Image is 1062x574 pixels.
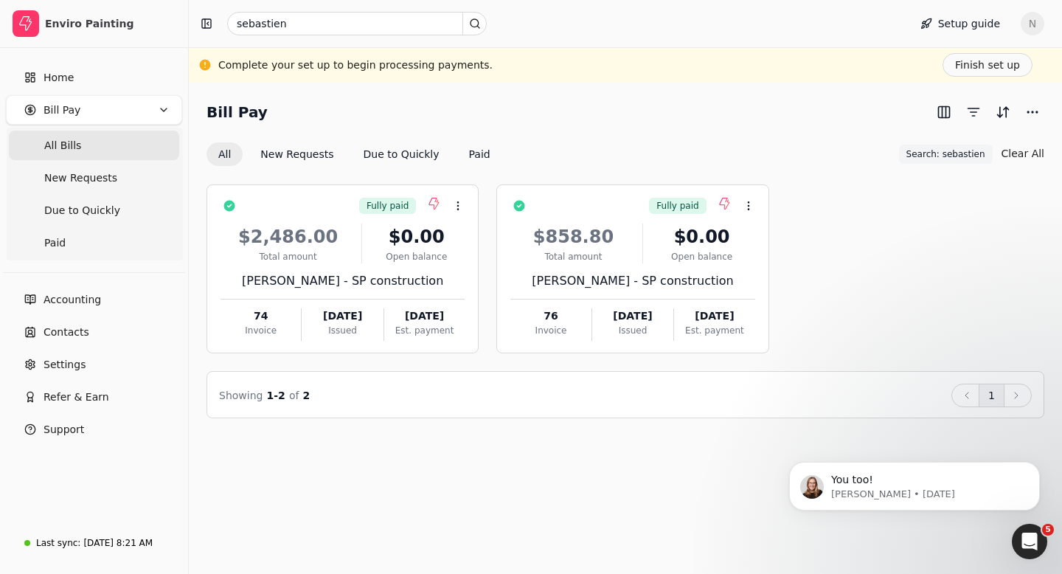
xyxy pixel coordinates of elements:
button: N [1021,12,1044,35]
div: Enviro Painting [45,16,176,31]
div: 76 [510,308,591,324]
input: Search [227,12,487,35]
span: Due to Quickly [44,203,120,218]
div: Open balance [649,250,755,263]
div: Complete your set up to begin processing payments. [218,58,493,73]
span: Bill Pay [44,103,80,118]
div: Last sync: [36,536,80,550]
div: [DATE] [674,308,754,324]
a: New Requests [9,163,179,193]
div: $858.80 [510,224,636,250]
div: Invoice filter options [206,142,502,166]
span: All Bills [44,138,81,153]
span: New Requests [44,170,117,186]
span: Paid [44,235,66,251]
button: Setup guide [909,12,1012,35]
button: Paid [457,142,502,166]
span: of [289,390,299,401]
span: Showing [219,390,263,401]
span: 2 [303,390,310,401]
div: 74 [221,308,301,324]
div: Total amount [221,250,355,263]
a: Settings [6,350,182,379]
div: [DATE] [302,308,383,324]
span: Fully paid [656,199,698,212]
a: Due to Quickly [9,196,179,225]
div: Est. payment [384,324,465,337]
a: Contacts [6,317,182,347]
span: Refer & Earn [44,390,109,405]
a: Last sync:[DATE] 8:21 AM [6,530,182,556]
div: Total amount [510,250,636,263]
h2: Bill Pay [206,100,268,124]
div: $0.00 [368,224,465,250]
div: Issued [592,324,673,337]
button: Search: sebastien [899,145,993,164]
a: Paid [9,228,179,257]
div: Issued [302,324,383,337]
div: $2,486.00 [221,224,355,250]
button: Finish set up [943,53,1032,77]
div: [PERSON_NAME] - SP construction [510,272,754,290]
button: Bill Pay [6,95,182,125]
button: Due to Quickly [352,142,451,166]
a: All Bills [9,131,179,160]
button: Sort [991,100,1015,124]
div: Invoice [510,324,591,337]
span: 1 - 2 [267,390,285,401]
button: Support [6,415,182,444]
button: Refer & Earn [6,382,182,412]
div: [PERSON_NAME] - SP construction [221,272,465,290]
button: More [1021,100,1044,124]
span: Fully paid [367,199,409,212]
div: [DATE] [592,308,673,324]
span: 5 [1042,524,1054,536]
span: Support [44,422,84,438]
button: New Requests [249,142,345,166]
span: Settings [44,357,86,373]
iframe: Intercom live chat [1012,524,1047,559]
button: Clear All [1002,142,1044,165]
span: Search: sebastien [906,148,985,161]
iframe: Intercom notifications message [767,431,1062,534]
span: Contacts [44,325,89,340]
button: 1 [979,384,1004,407]
div: [DATE] [384,308,465,324]
span: Accounting [44,292,101,308]
div: [DATE] 8:21 AM [83,536,153,550]
span: Home [44,70,74,86]
div: $0.00 [649,224,755,250]
a: Home [6,63,182,92]
a: Accounting [6,285,182,314]
button: All [206,142,243,166]
div: Open balance [368,250,465,263]
div: Invoice [221,324,301,337]
div: Est. payment [674,324,754,337]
